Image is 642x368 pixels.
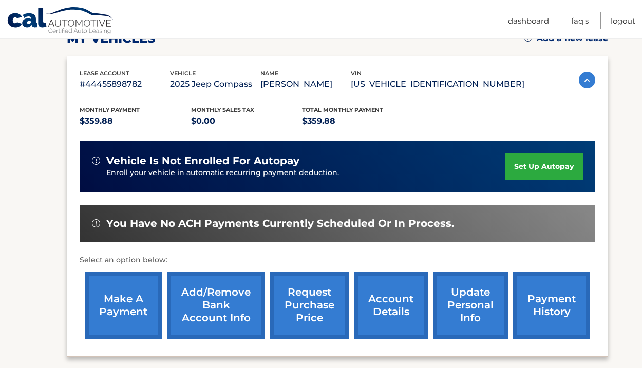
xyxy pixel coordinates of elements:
[80,77,170,91] p: #44455898782
[260,70,278,77] span: name
[611,12,635,29] a: Logout
[351,77,524,91] p: [US_VEHICLE_IDENTIFICATION_NUMBER]
[302,114,413,128] p: $359.88
[92,157,100,165] img: alert-white.svg
[513,272,590,339] a: payment history
[354,272,428,339] a: account details
[351,70,362,77] span: vin
[191,106,254,113] span: Monthly sales Tax
[579,72,595,88] img: accordion-active.svg
[80,70,129,77] span: lease account
[106,154,299,167] span: vehicle is not enrolled for autopay
[571,12,589,29] a: FAQ's
[106,217,454,230] span: You have no ACH payments currently scheduled or in process.
[80,254,595,266] p: Select an option below:
[85,272,162,339] a: make a payment
[170,70,196,77] span: vehicle
[92,219,100,227] img: alert-white.svg
[508,12,549,29] a: Dashboard
[167,272,265,339] a: Add/Remove bank account info
[106,167,505,179] p: Enroll your vehicle in automatic recurring payment deduction.
[7,7,115,36] a: Cal Automotive
[191,114,303,128] p: $0.00
[270,272,349,339] a: request purchase price
[260,77,351,91] p: [PERSON_NAME]
[80,106,140,113] span: Monthly Payment
[505,153,583,180] a: set up autopay
[302,106,383,113] span: Total Monthly Payment
[170,77,260,91] p: 2025 Jeep Compass
[80,114,191,128] p: $359.88
[433,272,508,339] a: update personal info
